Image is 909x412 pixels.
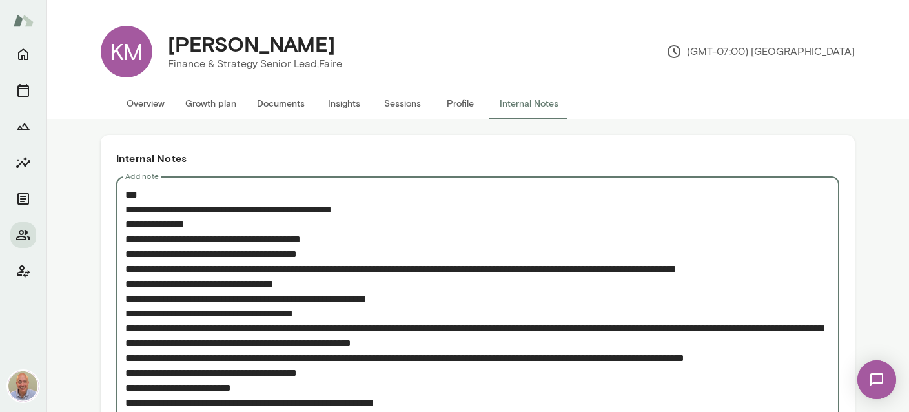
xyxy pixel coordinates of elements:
button: Profile [431,88,489,119]
button: Internal Notes [489,88,569,119]
img: Mento [13,8,34,33]
h6: Internal Notes [116,150,839,166]
button: Overview [116,88,175,119]
button: Sessions [373,88,431,119]
button: Documents [10,186,36,212]
button: Home [10,41,36,67]
button: Growth plan [175,88,247,119]
img: Marc Friedman [8,371,39,402]
button: Documents [247,88,315,119]
button: Sessions [10,77,36,103]
label: Add note [125,170,159,181]
p: (GMT-07:00) [GEOGRAPHIC_DATA] [666,44,855,59]
p: Finance & Strategy Senior Lead, Faire [168,56,342,72]
div: KM [101,26,152,77]
h4: [PERSON_NAME] [168,32,335,56]
button: Client app [10,258,36,284]
button: Insights [10,150,36,176]
button: Members [10,222,36,248]
button: Insights [315,88,373,119]
button: Growth Plan [10,114,36,139]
